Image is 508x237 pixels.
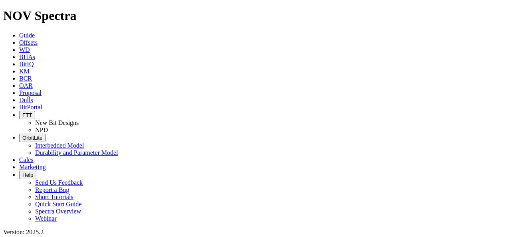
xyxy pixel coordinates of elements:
[19,32,35,39] a: Guide
[35,186,69,193] a: Report a Bug
[19,39,38,46] a: Offsets
[19,89,42,96] a: Proposal
[22,112,32,118] span: FTT
[35,208,81,215] a: Spectra Overview
[35,119,79,126] a: New Bit Designs
[19,53,35,60] a: BHAs
[35,201,81,207] a: Quick Start Guide
[19,97,33,103] a: Dulls
[35,215,57,222] a: Webinar
[3,229,505,236] div: Version: 2025.2
[19,171,36,179] button: Help
[22,135,42,141] span: OrbitLite
[19,75,32,82] a: BCR
[19,61,34,67] a: BitIQ
[3,8,505,23] h1: NOV Spectra
[19,104,42,111] a: BitPortal
[19,164,46,170] a: Marketing
[19,111,35,119] button: FTT
[35,179,83,186] a: Send Us Feedback
[19,134,46,142] button: OrbitLite
[35,142,84,149] a: Interbedded Model
[35,194,73,200] a: Short Tutorials
[19,156,34,163] a: Calcs
[35,126,48,133] a: NPD
[19,46,30,53] a: WD
[22,172,33,178] span: Help
[35,149,118,156] a: Durability and Parameter Model
[19,82,33,89] a: OAR
[19,68,30,75] a: KM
